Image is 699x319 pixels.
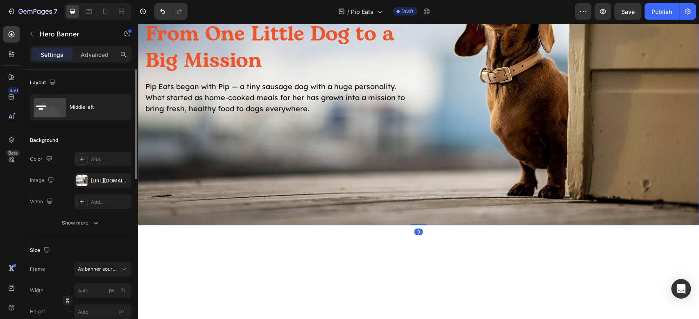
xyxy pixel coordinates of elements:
label: Width [30,287,43,294]
div: Open Intercom Messenger [671,279,691,299]
div: Publish [651,7,672,16]
div: px [109,287,115,294]
div: Middle left [70,98,120,117]
input: px [74,304,131,319]
iframe: Design area [138,23,699,319]
p: Hero Banner [40,29,109,39]
div: Color [30,154,54,165]
button: % [107,285,117,295]
button: Show more [30,216,131,230]
label: Frame [30,265,45,273]
span: Save [621,8,635,15]
div: Undo/Redo [154,3,188,20]
div: 0 [276,206,285,212]
p: Settings [41,50,63,59]
span: Draft [401,8,414,15]
span: px [119,308,125,315]
button: As banner source [74,262,131,276]
span: / [347,7,349,16]
div: % [121,287,126,294]
p: Advanced [81,50,109,59]
label: Height [30,308,45,315]
button: 7 [3,3,61,20]
div: Image [30,175,56,186]
span: Pip Eats [351,7,373,16]
button: Save [614,3,641,20]
p: Pip Eats began with Pip — a tiny sausage dog with a huge personality. What started as home-cooked... [7,58,273,91]
input: px% [74,283,131,298]
div: Size [30,245,52,256]
div: 450 [8,87,20,94]
div: Show more [62,219,100,227]
div: Background [30,137,58,144]
div: Layout [30,77,57,88]
div: Add... [91,156,129,163]
p: 7 [54,7,57,16]
div: Video [30,196,54,207]
div: [URL][DOMAIN_NAME] [91,177,129,184]
button: Publish [645,3,679,20]
div: Add... [91,198,129,206]
button: px [118,285,128,295]
span: As banner source [78,265,118,273]
div: Beta [6,150,20,156]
